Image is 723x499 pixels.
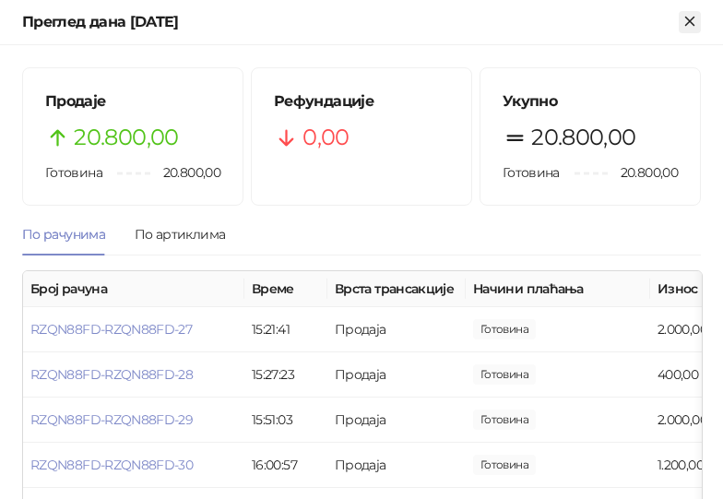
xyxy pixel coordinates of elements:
[30,411,193,428] a: RZQN88FD-RZQN88FD-29
[503,90,678,113] h5: Укупно
[608,162,678,183] span: 20.800,00
[244,443,327,488] td: 16:00:57
[30,457,193,473] a: RZQN88FD-RZQN88FD-30
[22,224,105,244] div: По рачунима
[679,11,701,33] button: Close
[23,271,244,307] th: Број рачуна
[45,90,220,113] h5: Продаје
[274,90,449,113] h5: Рефундације
[244,398,327,443] td: 15:51:03
[302,120,349,155] span: 0,00
[135,224,225,244] div: По артиклима
[150,162,220,183] span: 20.800,00
[30,321,192,338] a: RZQN88FD-RZQN88FD-27
[74,120,178,155] span: 20.800,00
[244,352,327,398] td: 15:27:23
[473,455,536,475] span: 1.200,00
[327,352,466,398] td: Продаја
[473,364,536,385] span: 400,00
[503,164,560,181] span: Готовина
[473,319,536,339] span: 2.000,00
[473,410,536,430] span: 2.000,00
[327,398,466,443] td: Продаја
[22,11,679,33] div: Преглед дана [DATE]
[327,271,466,307] th: Врста трансакције
[327,307,466,352] td: Продаја
[466,271,650,307] th: Начини плаћања
[531,120,635,155] span: 20.800,00
[327,443,466,488] td: Продаја
[45,164,102,181] span: Готовина
[30,366,193,383] a: RZQN88FD-RZQN88FD-28
[244,307,327,352] td: 15:21:41
[244,271,327,307] th: Време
